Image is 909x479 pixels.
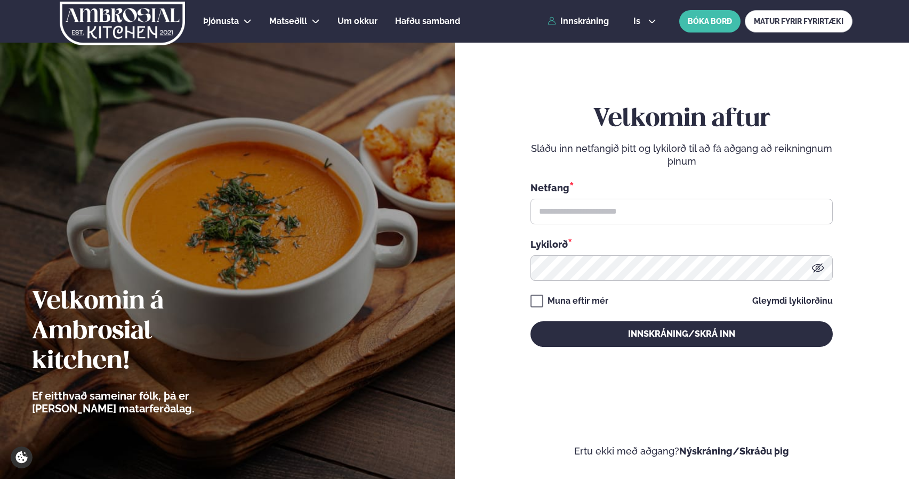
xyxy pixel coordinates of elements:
h2: Velkomin aftur [530,104,833,134]
a: Gleymdi lykilorðinu [752,297,833,305]
a: Matseðill [269,15,307,28]
a: Hafðu samband [395,15,460,28]
a: Um okkur [337,15,377,28]
span: Hafðu samband [395,16,460,26]
a: Innskráning [548,17,609,26]
p: Ef eitthvað sameinar fólk, þá er [PERSON_NAME] matarferðalag. [32,389,253,415]
div: Lykilorð [530,237,833,251]
h2: Velkomin á Ambrosial kitchen! [32,287,253,377]
a: Þjónusta [203,15,239,28]
span: is [633,17,643,26]
a: MATUR FYRIR FYRIRTÆKI [745,10,852,33]
button: Innskráning/Skrá inn [530,321,833,347]
img: logo [59,2,186,45]
p: Sláðu inn netfangið þitt og lykilorð til að fá aðgang að reikningnum þínum [530,142,833,168]
a: Nýskráning/Skráðu þig [679,445,789,457]
span: Um okkur [337,16,377,26]
a: Cookie settings [11,446,33,468]
button: is [625,17,665,26]
p: Ertu ekki með aðgang? [487,445,878,458]
span: Þjónusta [203,16,239,26]
div: Netfang [530,181,833,194]
span: Matseðill [269,16,307,26]
button: BÓKA BORÐ [679,10,741,33]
